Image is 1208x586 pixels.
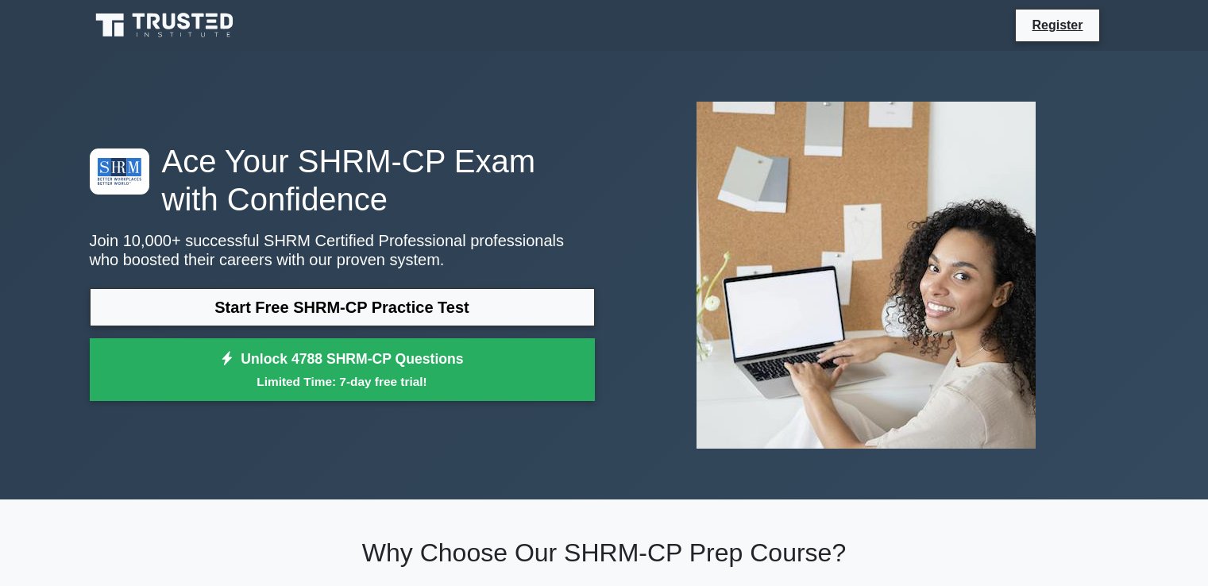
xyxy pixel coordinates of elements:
[110,372,575,391] small: Limited Time: 7-day free trial!
[90,142,595,218] h1: Ace Your SHRM-CP Exam with Confidence
[90,288,595,326] a: Start Free SHRM-CP Practice Test
[1022,15,1092,35] a: Register
[90,538,1119,568] h2: Why Choose Our SHRM-CP Prep Course?
[90,231,595,269] p: Join 10,000+ successful SHRM Certified Professional professionals who boosted their careers with ...
[90,338,595,402] a: Unlock 4788 SHRM-CP QuestionsLimited Time: 7-day free trial!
